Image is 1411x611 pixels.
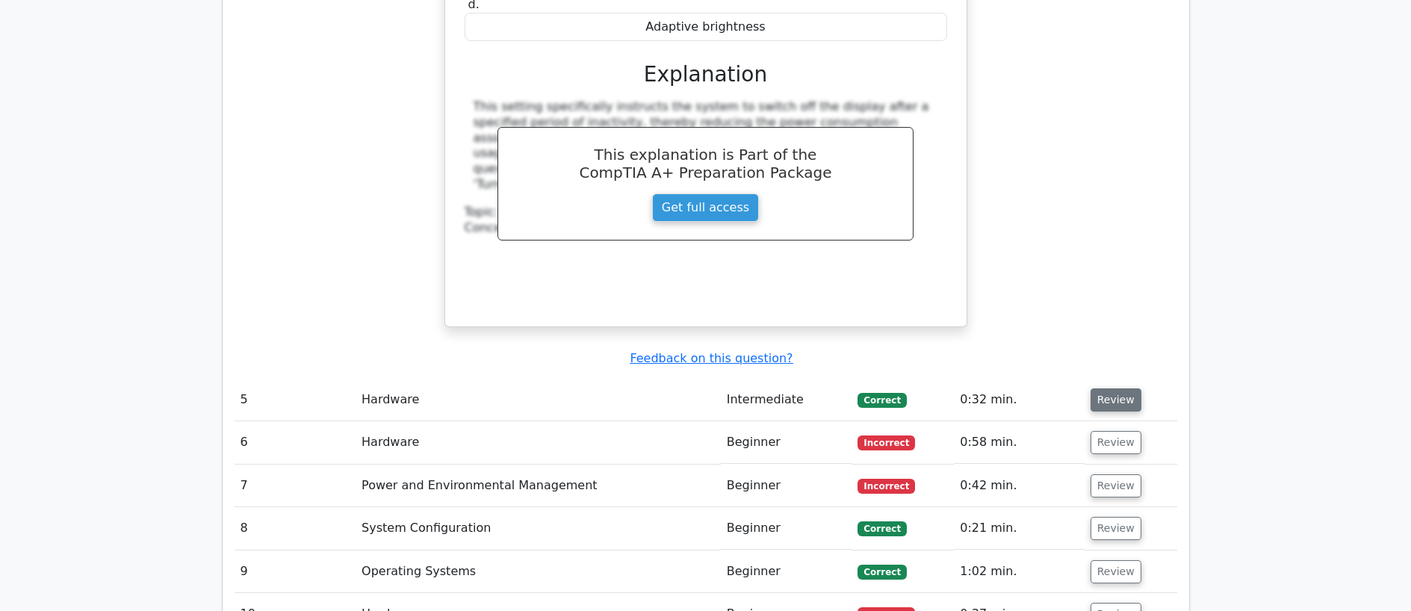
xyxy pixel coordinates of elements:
[1091,560,1141,583] button: Review
[858,521,906,536] span: Correct
[652,193,759,222] a: Get full access
[1091,388,1141,412] button: Review
[356,550,721,593] td: Operating Systems
[721,465,852,507] td: Beginner
[1091,517,1141,540] button: Review
[356,379,721,421] td: Hardware
[235,465,356,507] td: 7
[954,421,1084,464] td: 0:58 min.
[235,507,356,550] td: 8
[721,507,852,550] td: Beginner
[1091,474,1141,497] button: Review
[630,351,793,365] a: Feedback on this question?
[356,421,721,464] td: Hardware
[474,99,938,193] div: This setting specifically instructs the system to switch off the display after a specified period...
[235,421,356,464] td: 6
[954,465,1084,507] td: 0:42 min.
[954,550,1084,593] td: 1:02 min.
[858,435,915,450] span: Incorrect
[474,62,938,87] h3: Explanation
[858,479,915,494] span: Incorrect
[356,507,721,550] td: System Configuration
[465,205,947,220] div: Topic:
[721,550,852,593] td: Beginner
[858,393,906,408] span: Correct
[954,379,1084,421] td: 0:32 min.
[721,379,852,421] td: Intermediate
[721,421,852,464] td: Beginner
[235,379,356,421] td: 5
[858,565,906,580] span: Correct
[954,507,1084,550] td: 0:21 min.
[1091,431,1141,454] button: Review
[465,13,947,42] div: Adaptive brightness
[235,550,356,593] td: 9
[465,220,947,236] div: Concept:
[356,465,721,507] td: Power and Environmental Management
